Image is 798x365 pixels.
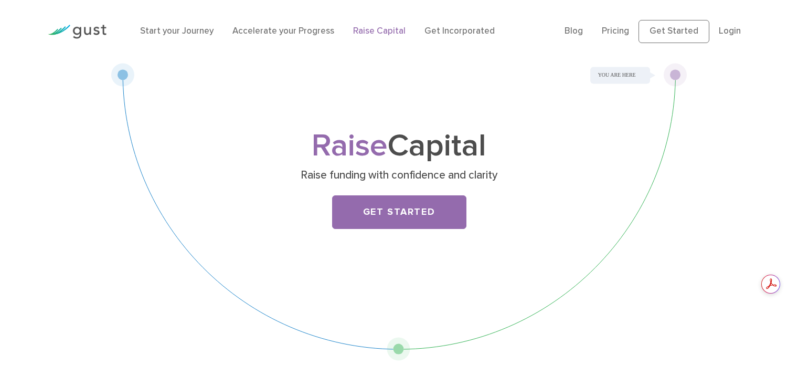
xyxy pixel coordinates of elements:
[232,26,334,36] a: Accelerate your Progress
[48,25,107,39] img: Gust Logo
[424,26,495,36] a: Get Incorporated
[639,20,709,43] a: Get Started
[196,168,602,183] p: Raise funding with confidence and clarity
[353,26,406,36] a: Raise Capital
[312,127,388,164] span: Raise
[602,26,629,36] a: Pricing
[719,26,741,36] a: Login
[140,26,214,36] a: Start your Journey
[192,132,607,161] h1: Capital
[565,26,583,36] a: Blog
[332,195,466,229] a: Get Started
